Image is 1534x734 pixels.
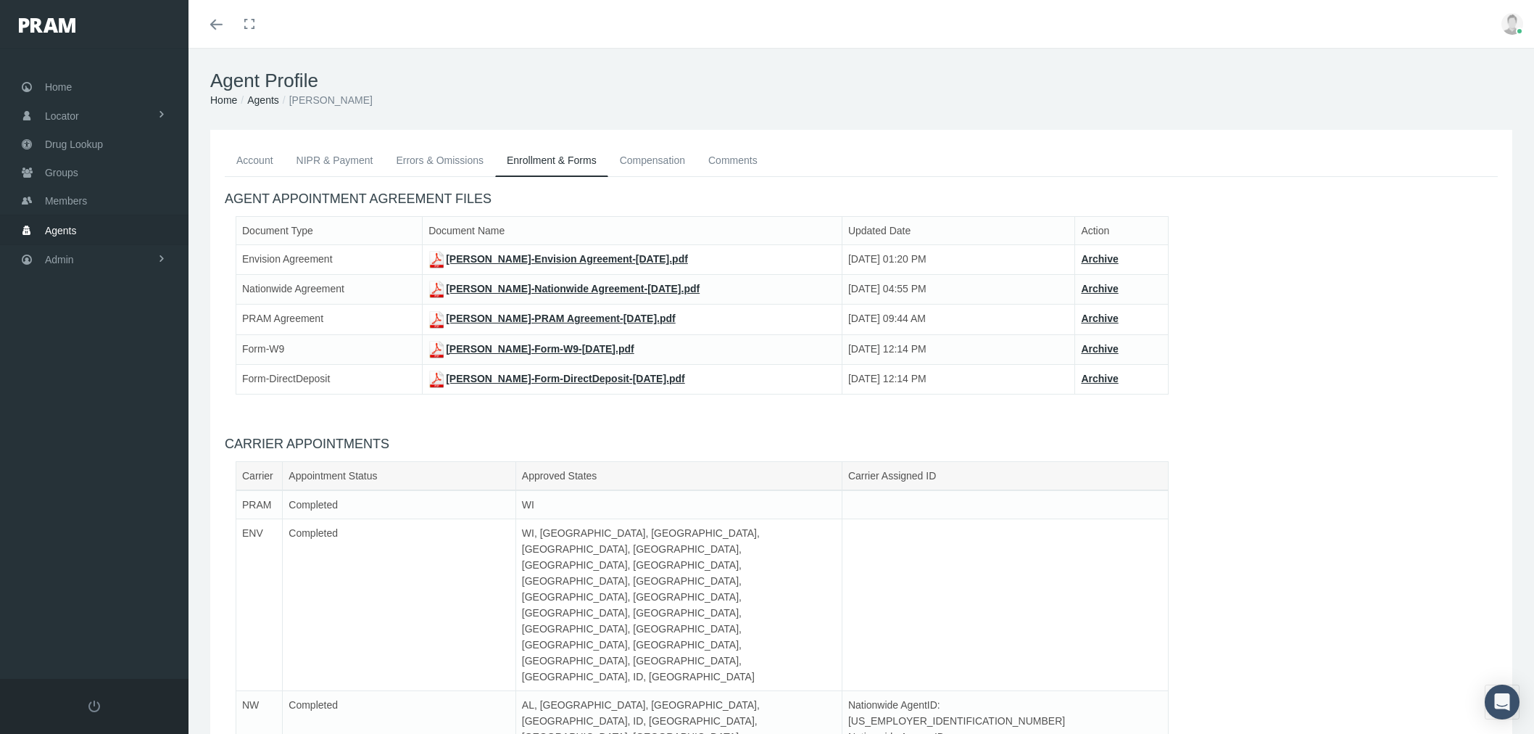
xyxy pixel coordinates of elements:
a: [PERSON_NAME]-Nationwide Agreement-[DATE].pdf [428,283,700,294]
span: Agents [45,217,77,244]
li: [PERSON_NAME] [279,92,373,108]
img: pdf.png [428,341,446,358]
td: WI [515,490,842,519]
a: Home [210,94,237,106]
a: Compensation [608,144,697,176]
th: Carrier Assigned ID [842,461,1168,490]
a: NIPR & Payment [285,144,385,176]
td: [DATE] 12:14 PM [842,334,1075,364]
h4: AGENT APPOINTMENT AGREEMENT FILES [225,191,1498,207]
span: Home [45,73,72,101]
th: Action [1075,216,1169,244]
a: [PERSON_NAME]-PRAM Agreement-[DATE].pdf [428,313,676,324]
span: Groups [45,159,78,186]
th: Updated Date [842,216,1075,244]
td: [DATE] 04:55 PM [842,275,1075,305]
a: [PERSON_NAME]-Envision Agreement-[DATE].pdf [428,253,688,265]
td: Nationwide Agreement [236,275,423,305]
td: Form-DirectDeposit [236,364,423,394]
a: Errors & Omissions [384,144,495,176]
td: Envision Agreement [236,244,423,274]
a: Archive [1081,313,1118,324]
a: Archive [1081,283,1118,294]
div: Open Intercom Messenger [1485,685,1520,719]
td: [DATE] 01:20 PM [842,244,1075,274]
td: Completed [283,519,516,690]
a: [PERSON_NAME]-Form-W9-[DATE].pdf [428,343,634,355]
th: Approved States [515,461,842,490]
img: pdf.png [428,311,446,329]
a: Archive [1081,343,1118,355]
td: PRAM [236,490,283,519]
div: Nationwide AgentID:[US_EMPLOYER_IDENTIFICATION_NUMBER] [837,697,1033,729]
a: Comments [697,144,769,176]
img: pdf.png [428,371,446,388]
td: PRAM Agreement [236,305,423,334]
span: Drug Lookup [45,131,103,158]
td: WI, [GEOGRAPHIC_DATA], [GEOGRAPHIC_DATA], [GEOGRAPHIC_DATA], [GEOGRAPHIC_DATA], [GEOGRAPHIC_DATA]... [515,519,842,690]
td: [DATE] 12:14 PM [842,364,1075,394]
th: Carrier [236,461,283,490]
h4: CARRIER APPOINTMENTS [225,437,1498,453]
a: Enrollment & Forms [495,144,608,177]
th: Document Name [423,216,842,244]
span: Members [45,187,87,215]
th: Document Type [236,216,423,244]
td: Completed [283,490,516,519]
a: [PERSON_NAME]-Form-DirectDeposit-[DATE].pdf [428,373,685,384]
img: pdf.png [428,281,446,298]
td: [DATE] 09:44 AM [842,305,1075,334]
h1: Agent Profile [210,70,1512,92]
a: Agents [247,94,279,106]
span: Locator [45,102,79,130]
th: Appointment Status [283,461,516,490]
a: Account [225,144,285,176]
a: Archive [1081,253,1118,265]
img: PRAM_20_x_78.png [19,18,75,33]
img: pdf.png [428,251,446,268]
td: Form-W9 [236,334,423,364]
a: Archive [1081,373,1118,384]
img: user-placeholder.jpg [1501,13,1523,35]
td: ENV [236,519,283,690]
span: Admin [45,246,74,273]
